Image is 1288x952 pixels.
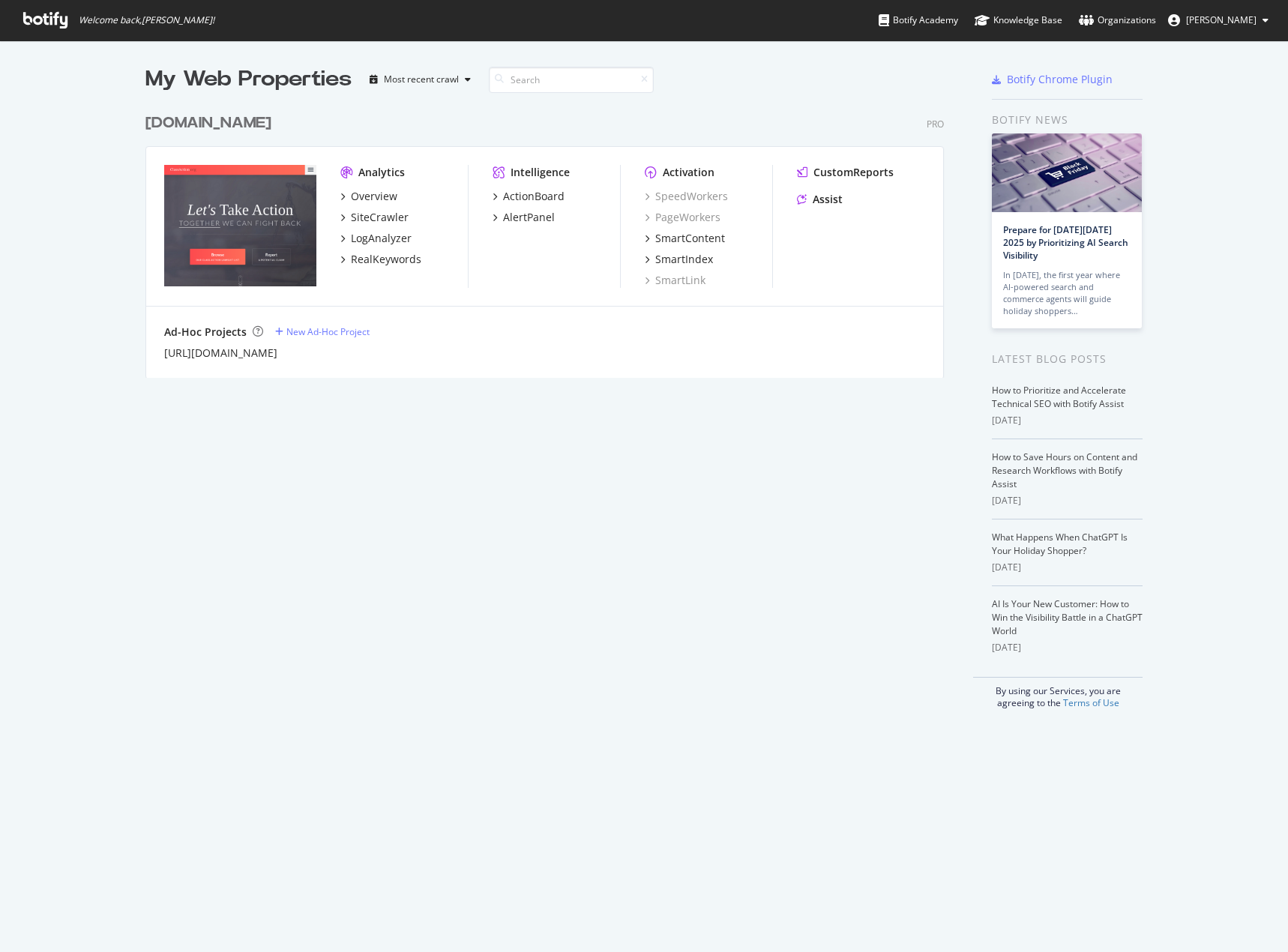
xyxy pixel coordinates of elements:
[992,384,1126,410] a: How to Prioritize and Accelerate Technical SEO with Botify Assist
[992,641,1143,654] div: [DATE]
[992,112,1143,128] div: Botify news
[992,561,1143,574] div: [DATE]
[358,165,405,180] div: Analytics
[1079,13,1156,28] div: Organizations
[879,13,958,28] div: Botify Academy
[351,252,421,267] div: RealKeywords
[340,189,397,204] a: Overview
[351,189,397,204] div: Overview
[1156,8,1281,32] button: [PERSON_NAME]
[992,351,1143,367] div: Latest Blog Posts
[164,165,316,286] img: classaction.org
[973,677,1143,709] div: By using our Services, you are agreeing to the
[145,94,956,378] div: grid
[797,192,843,207] a: Assist
[992,414,1143,427] div: [DATE]
[340,210,409,225] a: SiteCrawler
[1003,223,1128,262] a: Prepare for [DATE][DATE] 2025 by Prioritizing AI Search Visibility
[927,118,944,130] div: Pro
[797,165,894,180] a: CustomReports
[645,189,728,204] a: SpeedWorkers
[286,325,370,338] div: New Ad-Hoc Project
[503,210,555,225] div: AlertPanel
[275,325,370,338] a: New Ad-Hoc Project
[645,210,720,225] a: PageWorkers
[145,64,352,94] div: My Web Properties
[663,165,714,180] div: Activation
[645,231,725,246] a: SmartContent
[992,451,1137,490] a: How to Save Hours on Content and Research Workflows with Botify Assist
[364,67,477,91] button: Most recent crawl
[340,231,412,246] a: LogAnalyzer
[992,597,1143,637] a: AI Is Your New Customer: How to Win the Visibility Battle in a ChatGPT World
[992,72,1113,87] a: Botify Chrome Plugin
[1003,269,1131,317] div: In [DATE], the first year where AI-powered search and commerce agents will guide holiday shoppers…
[511,165,570,180] div: Intelligence
[992,531,1128,557] a: What Happens When ChatGPT Is Your Holiday Shopper?
[164,325,247,340] div: Ad-Hoc Projects
[655,231,725,246] div: SmartContent
[992,133,1142,212] img: Prepare for Black Friday 2025 by Prioritizing AI Search Visibility
[992,494,1143,507] div: [DATE]
[351,210,409,225] div: SiteCrawler
[813,192,843,207] div: Assist
[655,252,713,267] div: SmartIndex
[493,189,565,204] a: ActionBoard
[645,273,705,288] a: SmartLink
[489,67,654,93] input: Search
[145,112,277,134] a: [DOMAIN_NAME]
[1063,696,1119,709] a: Terms of Use
[1007,72,1113,87] div: Botify Chrome Plugin
[493,210,555,225] a: AlertPanel
[164,346,277,361] a: [URL][DOMAIN_NAME]
[975,13,1062,28] div: Knowledge Base
[351,231,412,246] div: LogAnalyzer
[503,189,565,204] div: ActionBoard
[645,252,713,267] a: SmartIndex
[813,165,894,180] div: CustomReports
[145,112,271,134] div: [DOMAIN_NAME]
[384,75,459,84] div: Most recent crawl
[79,14,214,26] span: Welcome back, [PERSON_NAME] !
[1186,13,1257,26] span: Patrick Hanan
[340,252,421,267] a: RealKeywords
